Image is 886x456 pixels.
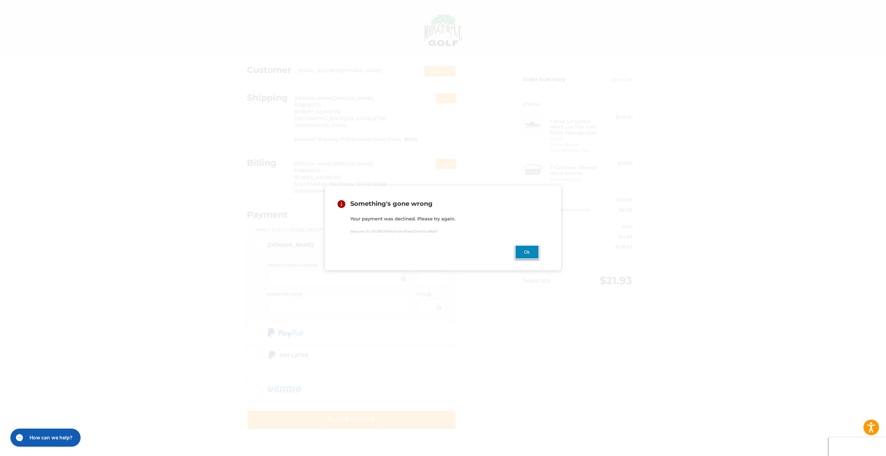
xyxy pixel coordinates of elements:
span: Something's gone wrong [350,200,433,208]
span: 63cf833956e34de2f0aed2a405c68abf [371,229,437,233]
button: Ok [515,245,539,259]
p: Your payment was declined. Please try again. [350,216,539,222]
span: Request ID: [350,229,370,233]
iframe: Gorgias live chat messenger [7,426,83,449]
iframe: Google Customer Reviews [829,437,886,456]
